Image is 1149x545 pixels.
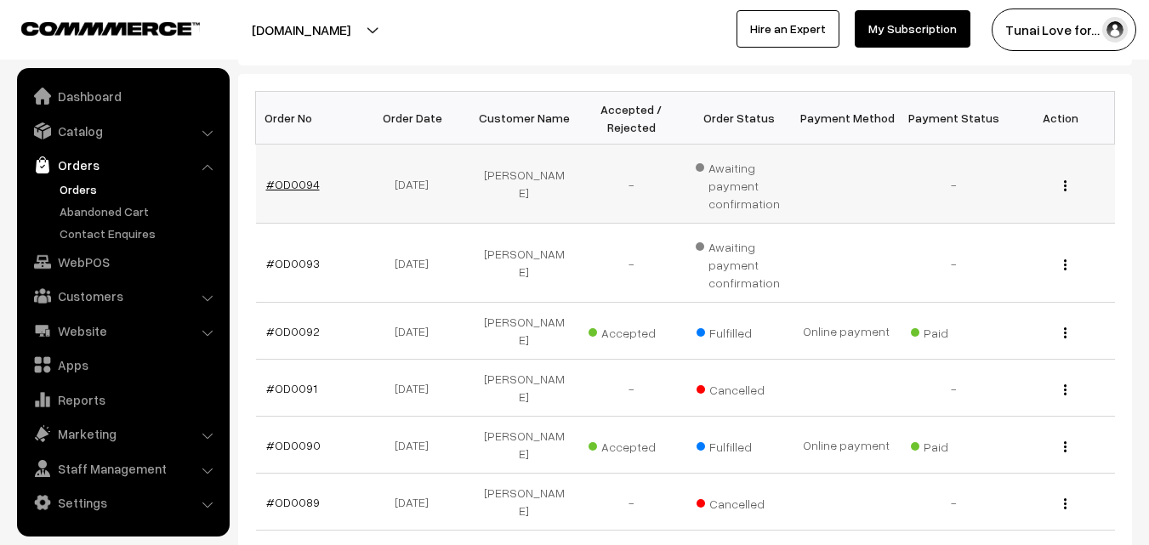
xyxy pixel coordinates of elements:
a: Catalog [21,116,224,146]
span: Awaiting payment confirmation [696,155,782,213]
td: - [577,145,685,224]
th: Action [1007,92,1114,145]
img: Menu [1064,498,1067,509]
td: [PERSON_NAME] [470,360,577,417]
td: [DATE] [363,145,470,224]
img: Menu [1064,384,1067,395]
img: COMMMERCE [21,22,200,35]
td: Online payment [793,417,900,474]
a: Orders [21,150,224,180]
img: Menu [1064,259,1067,270]
a: COMMMERCE [21,17,170,37]
td: Online payment [793,303,900,360]
th: Payment Method [793,92,900,145]
td: - [577,474,685,531]
a: Customers [21,281,224,311]
a: Apps [21,349,224,380]
td: [DATE] [363,417,470,474]
a: #OD0094 [266,177,320,191]
a: #OD0091 [266,381,317,395]
a: #OD0093 [266,256,320,270]
a: Orders [55,180,224,198]
a: #OD0090 [266,438,321,452]
td: [DATE] [363,474,470,531]
td: - [577,224,685,303]
span: Paid [911,434,996,456]
span: Cancelled [697,377,782,399]
a: #OD0089 [266,495,320,509]
td: [PERSON_NAME] [470,224,577,303]
td: [PERSON_NAME] [470,417,577,474]
span: Cancelled [697,491,782,513]
th: Order No [256,92,363,145]
a: Hire an Expert [737,10,839,48]
a: My Subscription [855,10,970,48]
a: Staff Management [21,453,224,484]
td: [PERSON_NAME] [470,145,577,224]
td: [DATE] [363,303,470,360]
td: [DATE] [363,224,470,303]
a: Website [21,315,224,346]
th: Order Date [363,92,470,145]
th: Payment Status [900,92,1007,145]
img: Menu [1064,327,1067,338]
td: - [900,474,1007,531]
td: - [577,360,685,417]
span: Accepted [589,320,674,342]
td: - [900,224,1007,303]
a: Abandoned Cart [55,202,224,220]
img: Menu [1064,180,1067,191]
span: Fulfilled [697,320,782,342]
td: [PERSON_NAME] [470,474,577,531]
a: WebPOS [21,247,224,277]
a: Settings [21,487,224,518]
span: Accepted [589,434,674,456]
th: Order Status [685,92,793,145]
button: [DOMAIN_NAME] [192,9,410,51]
button: Tunai Love for… [992,9,1136,51]
td: [PERSON_NAME] [470,303,577,360]
a: #OD0092 [266,324,320,338]
th: Accepted / Rejected [577,92,685,145]
span: Awaiting payment confirmation [696,234,782,292]
a: Reports [21,384,224,415]
td: [DATE] [363,360,470,417]
img: user [1102,17,1128,43]
a: Dashboard [21,81,224,111]
a: Marketing [21,418,224,449]
td: - [900,145,1007,224]
span: Fulfilled [697,434,782,456]
span: Paid [911,320,996,342]
a: Contact Enquires [55,224,224,242]
td: - [900,360,1007,417]
th: Customer Name [470,92,577,145]
img: Menu [1064,441,1067,452]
